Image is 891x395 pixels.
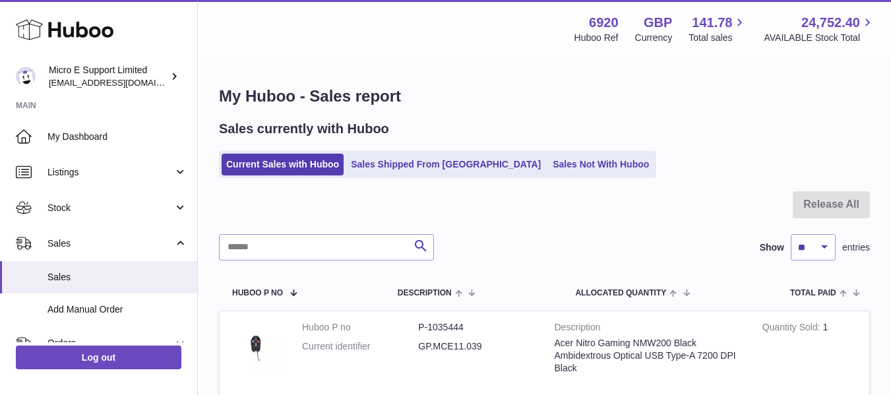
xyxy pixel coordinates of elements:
[47,202,173,214] span: Stock
[644,14,672,32] strong: GBP
[555,337,743,375] div: Acer Nitro Gaming NMW200 Black Ambidextrous Optical USB Type-A 7200 DPI Black
[16,67,36,86] img: contact@micropcsupport.com
[842,241,870,254] span: entries
[548,154,654,175] a: Sales Not With Huboo
[692,14,732,32] span: 141.78
[219,86,870,107] h1: My Huboo - Sales report
[574,32,619,44] div: Huboo Ref
[47,166,173,179] span: Listings
[47,131,187,143] span: My Dashboard
[49,64,168,89] div: Micro E Support Limited
[232,289,283,297] span: Huboo P no
[47,237,173,250] span: Sales
[47,271,187,284] span: Sales
[222,154,344,175] a: Current Sales with Huboo
[589,14,619,32] strong: 6920
[418,340,534,353] dd: GP.MCE11.039
[398,289,452,297] span: Description
[689,14,747,44] a: 141.78 Total sales
[555,321,743,337] strong: Description
[764,32,875,44] span: AVAILABLE Stock Total
[346,154,545,175] a: Sales Shipped From [GEOGRAPHIC_DATA]
[790,289,836,297] span: Total paid
[47,337,173,349] span: Orders
[801,14,860,32] span: 24,752.40
[418,321,534,334] dd: P-1035444
[753,311,869,387] td: 1
[16,346,181,369] a: Log out
[764,14,875,44] a: 24,752.40 AVAILABLE Stock Total
[760,241,784,254] label: Show
[230,321,282,374] img: $_57.JPG
[635,32,673,44] div: Currency
[762,322,823,336] strong: Quantity Sold
[219,120,389,138] h2: Sales currently with Huboo
[302,340,418,353] dt: Current identifier
[302,321,418,334] dt: Huboo P no
[575,289,666,297] span: ALLOCATED Quantity
[689,32,747,44] span: Total sales
[47,303,187,316] span: Add Manual Order
[49,77,194,88] span: [EMAIL_ADDRESS][DOMAIN_NAME]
